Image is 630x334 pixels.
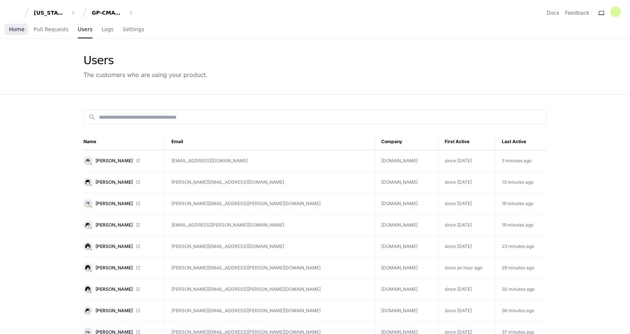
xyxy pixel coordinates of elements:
[165,133,375,150] th: Email
[547,9,559,17] a: Docs
[92,9,124,17] div: GP-CMAG-MP2
[101,27,114,32] span: Logs
[9,21,24,38] a: Home
[88,113,96,121] mat-icon: search
[438,279,495,300] td: since [DATE]
[84,178,91,186] img: 1.svg
[95,286,133,292] span: [PERSON_NAME]
[84,157,91,164] img: 4.svg
[83,221,159,230] a: [PERSON_NAME]
[33,27,68,32] span: Pull Requests
[375,300,439,322] td: [DOMAIN_NAME]
[84,307,91,314] img: 14.svg
[83,263,159,272] a: [PERSON_NAME]
[84,243,91,250] img: 15.svg
[495,172,547,193] td: 13 minutes ago
[83,156,159,165] a: [PERSON_NAME]
[495,300,547,322] td: 36 minutes ago
[375,193,439,215] td: [DOMAIN_NAME]
[438,133,495,150] th: First Active
[33,21,68,38] a: Pull Requests
[165,215,375,236] td: [EMAIL_ADDRESS][PERSON_NAME][DOMAIN_NAME]
[101,21,114,38] a: Logs
[31,6,79,20] button: [US_STATE] Pacific
[375,257,439,279] td: [DOMAIN_NAME]
[95,243,133,249] span: [PERSON_NAME]
[95,265,133,271] span: [PERSON_NAME]
[34,9,66,17] div: [US_STATE] Pacific
[83,199,159,208] a: [PERSON_NAME]
[438,300,495,322] td: since [DATE]
[438,193,495,215] td: since [DATE]
[438,215,495,236] td: since [DATE]
[83,133,165,150] th: Name
[438,150,495,172] td: since [DATE]
[165,279,375,300] td: [PERSON_NAME][EMAIL_ADDRESS][PERSON_NAME][DOMAIN_NAME]
[78,21,92,38] a: Users
[375,215,439,236] td: [DOMAIN_NAME]
[495,236,547,257] td: 23 minutes ago
[495,257,547,279] td: 29 minutes ago
[83,285,159,294] a: [PERSON_NAME]
[83,70,207,79] div: The customers who are using your product.
[83,54,207,67] div: Users
[95,179,133,185] span: [PERSON_NAME]
[165,257,375,279] td: [PERSON_NAME][EMAIL_ADDRESS][PERSON_NAME][DOMAIN_NAME]
[123,27,144,32] span: Settings
[84,221,91,228] img: 14.svg
[95,308,133,314] span: [PERSON_NAME]
[78,27,92,32] span: Users
[495,215,547,236] td: 19 minutes ago
[95,201,133,207] span: [PERSON_NAME]
[375,172,439,193] td: [DOMAIN_NAME]
[438,172,495,193] td: since [DATE]
[84,264,91,271] img: 15.svg
[165,172,375,193] td: [PERSON_NAME][EMAIL_ADDRESS][DOMAIN_NAME]
[83,178,159,187] a: [PERSON_NAME]
[95,158,133,164] span: [PERSON_NAME]
[165,300,375,322] td: [PERSON_NAME][EMAIL_ADDRESS][PERSON_NAME][DOMAIN_NAME]
[165,150,375,172] td: [EMAIL_ADDRESS][DOMAIN_NAME]
[123,21,144,38] a: Settings
[165,193,375,215] td: [PERSON_NAME][EMAIL_ADDRESS][PERSON_NAME][DOMAIN_NAME]
[495,133,547,150] th: Last Active
[375,279,439,300] td: [DOMAIN_NAME]
[565,9,589,17] button: Feedback
[495,279,547,300] td: 30 minutes ago
[9,27,24,32] span: Home
[495,193,547,215] td: 19 minutes ago
[165,236,375,257] td: [PERSON_NAME][EMAIL_ADDRESS][DOMAIN_NAME]
[495,150,547,172] td: 3 minutes ago
[375,236,439,257] td: [DOMAIN_NAME]
[83,306,159,315] a: [PERSON_NAME]
[84,200,91,207] img: 7.svg
[84,286,91,293] img: 16.svg
[89,6,137,20] button: GP-CMAG-MP2
[83,242,159,251] a: [PERSON_NAME]
[95,222,133,228] span: [PERSON_NAME]
[438,257,495,279] td: since an hour ago
[375,133,439,150] th: Company
[375,150,439,172] td: [DOMAIN_NAME]
[438,236,495,257] td: since [DATE]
